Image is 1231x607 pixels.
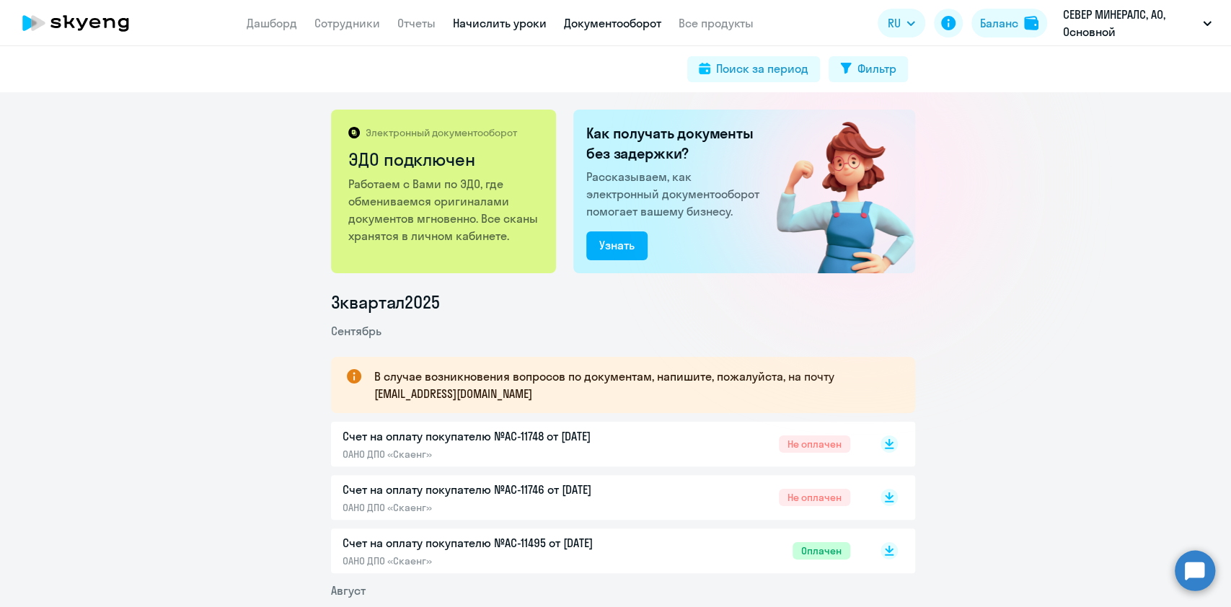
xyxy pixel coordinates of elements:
p: ОАНО ДПО «Скаенг» [343,501,645,514]
img: connected [753,110,915,273]
li: 3 квартал 2025 [331,291,915,314]
a: Все продукты [679,16,754,30]
span: RU [888,14,901,32]
div: Фильтр [857,60,896,77]
span: Август [331,583,366,598]
p: ОАНО ДПО «Скаенг» [343,448,645,461]
a: Отчеты [397,16,436,30]
button: Фильтр [829,56,908,82]
button: RU [878,9,925,37]
button: Узнать [586,231,648,260]
a: Сотрудники [314,16,380,30]
button: Поиск за период [687,56,820,82]
a: Счет на оплату покупателю №AC-11748 от [DATE]ОАНО ДПО «Скаенг»Не оплачен [343,427,850,461]
a: Счет на оплату покупателю №AC-11746 от [DATE]ОАНО ДПО «Скаенг»Не оплачен [343,481,850,514]
h2: ЭДО подключен [348,148,541,171]
h2: Как получать документы без задержки? [586,123,765,164]
p: Работаем с Вами по ЭДО, где обмениваемся оригиналами документов мгновенно. Все сканы хранятся в л... [348,175,541,244]
a: Начислить уроки [453,16,547,30]
p: СЕВЕР МИНЕРАЛС, АО, Основной [1063,6,1197,40]
div: Узнать [599,236,635,254]
p: Счет на оплату покупателю №AC-11495 от [DATE] [343,534,645,551]
span: Оплачен [793,542,850,559]
a: Счет на оплату покупателю №AC-11495 от [DATE]ОАНО ДПО «Скаенг»Оплачен [343,534,850,567]
span: Не оплачен [779,489,850,506]
button: СЕВЕР МИНЕРАЛС, АО, Основной [1056,6,1219,40]
p: ОАНО ДПО «Скаенг» [343,554,645,567]
img: balance [1024,16,1038,30]
button: Балансbalance [971,9,1047,37]
span: Не оплачен [779,435,850,453]
div: Поиск за период [716,60,808,77]
p: Электронный документооборот [366,126,517,139]
a: Дашборд [247,16,297,30]
span: Сентябрь [331,324,381,338]
p: Счет на оплату покупателю №AC-11746 от [DATE] [343,481,645,498]
a: Документооборот [564,16,661,30]
p: В случае возникновения вопросов по документам, напишите, пожалуйста, на почту [EMAIL_ADDRESS][DOM... [374,368,889,402]
div: Баланс [980,14,1018,32]
p: Рассказываем, как электронный документооборот помогает вашему бизнесу. [586,168,765,220]
p: Счет на оплату покупателю №AC-11748 от [DATE] [343,427,645,445]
